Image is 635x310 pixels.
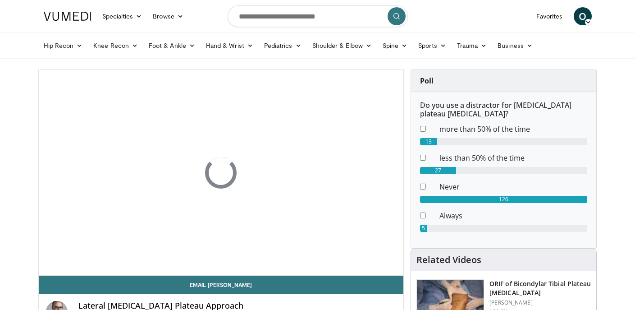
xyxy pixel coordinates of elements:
dd: Always [433,210,594,221]
div: 126 [420,196,587,203]
dd: Never [433,181,594,192]
a: Business [492,37,538,55]
a: Spine [377,37,413,55]
a: Browse [147,7,189,25]
input: Search topics, interventions [228,5,408,27]
a: Hand & Wrist [201,37,259,55]
a: Sports [413,37,452,55]
h4: Related Videos [416,254,481,265]
a: Hip Recon [38,37,88,55]
a: Specialties [97,7,148,25]
img: VuMedi Logo [44,12,91,21]
a: Trauma [452,37,493,55]
div: 27 [420,167,456,174]
a: Knee Recon [88,37,143,55]
a: Foot & Ankle [143,37,201,55]
a: O [574,7,592,25]
a: Favorites [531,7,568,25]
p: [PERSON_NAME] [489,299,591,306]
h3: ORIF of Bicondylar Tibial Plateau [MEDICAL_DATA] [489,279,591,297]
h6: Do you use a distractor for [MEDICAL_DATA] plateau [MEDICAL_DATA]? [420,101,587,118]
a: Email [PERSON_NAME] [39,276,404,294]
dd: more than 50% of the time [433,124,594,134]
strong: Poll [420,76,434,86]
a: Shoulder & Elbow [307,37,377,55]
dd: less than 50% of the time [433,153,594,163]
video-js: Video Player [39,70,404,276]
div: 5 [420,225,427,232]
a: Pediatrics [259,37,307,55]
div: 13 [420,138,437,145]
